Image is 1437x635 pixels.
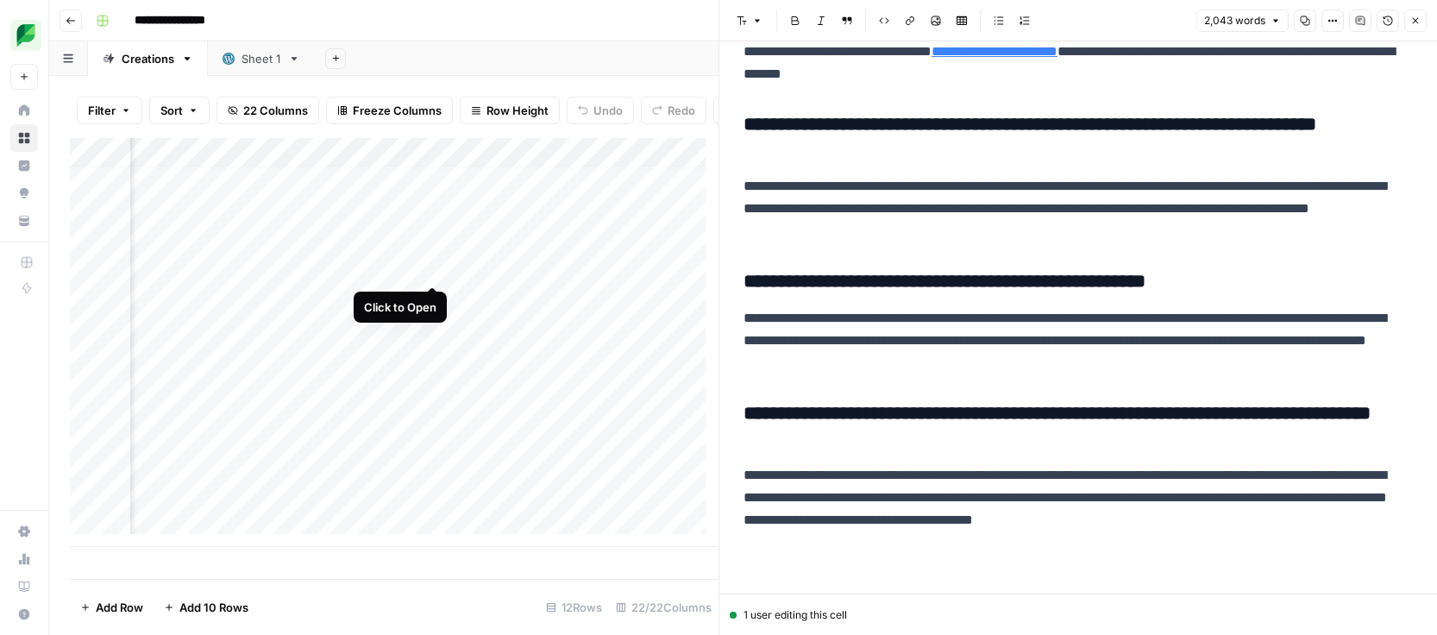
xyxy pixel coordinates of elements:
[539,594,609,621] div: 12 Rows
[353,102,442,119] span: Freeze Columns
[10,518,38,545] a: Settings
[179,599,248,616] span: Add 10 Rows
[160,102,183,119] span: Sort
[10,573,38,600] a: Learning Hub
[641,97,706,124] button: Redo
[593,102,623,119] span: Undo
[567,97,634,124] button: Undo
[730,607,1427,623] div: 1 user editing this cell
[77,97,142,124] button: Filter
[1204,13,1265,28] span: 2,043 words
[242,50,281,67] div: Sheet 1
[10,97,38,124] a: Home
[326,97,453,124] button: Freeze Columns
[208,41,315,76] a: Sheet 1
[10,124,38,152] a: Browse
[154,594,259,621] button: Add 10 Rows
[1196,9,1289,32] button: 2,043 words
[609,594,718,621] div: 22/22 Columns
[96,599,143,616] span: Add Row
[149,97,210,124] button: Sort
[122,50,174,67] div: Creations
[10,545,38,573] a: Usage
[10,14,38,57] button: Workspace: SproutSocial
[88,102,116,119] span: Filter
[460,97,560,124] button: Row Height
[10,179,38,207] a: Opportunities
[10,207,38,235] a: Your Data
[216,97,319,124] button: 22 Columns
[364,299,436,316] div: Click to Open
[88,41,208,76] a: Creations
[70,594,154,621] button: Add Row
[668,102,695,119] span: Redo
[243,102,308,119] span: 22 Columns
[10,600,38,628] button: Help + Support
[10,20,41,51] img: SproutSocial Logo
[10,152,38,179] a: Insights
[486,102,549,119] span: Row Height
